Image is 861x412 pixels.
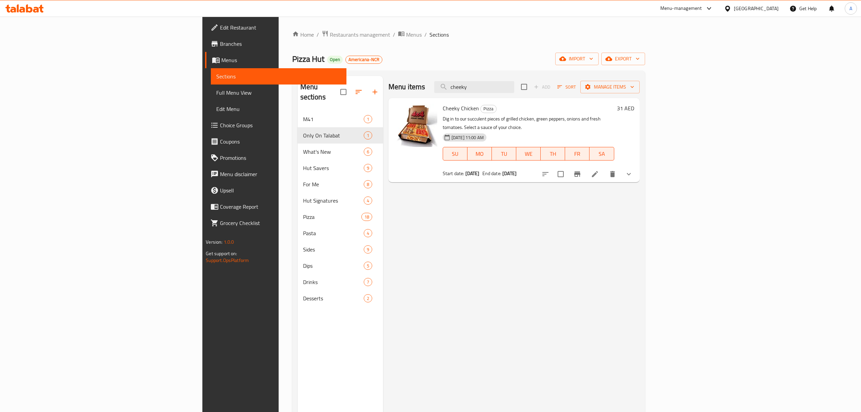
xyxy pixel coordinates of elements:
[211,101,346,117] a: Edit Menu
[346,57,382,62] span: Americana-NCR
[482,169,501,178] span: End date:
[364,294,372,302] div: items
[224,238,234,246] span: 1.0.0
[205,199,346,215] a: Coverage Report
[205,133,346,150] a: Coupons
[298,160,383,176] div: Hut Savers9
[393,31,395,39] li: /
[206,249,237,258] span: Get support on:
[465,169,480,178] b: [DATE]
[519,149,538,159] span: WE
[351,84,367,100] span: Sort sections
[220,40,341,48] span: Branches
[388,82,425,92] h2: Menu items
[298,258,383,274] div: Dips5
[531,82,553,92] span: Add item
[364,132,372,139] span: 1
[205,36,346,52] a: Branches
[303,229,364,237] span: Pasta
[206,256,249,265] a: Support.OpsPlatform
[211,68,346,85] a: Sections
[543,149,562,159] span: TH
[298,108,383,309] nav: Menu sections
[221,56,341,64] span: Menus
[364,263,372,269] span: 5
[660,4,702,13] div: Menu-management
[537,166,554,182] button: sort-choices
[429,31,449,39] span: Sections
[621,166,637,182] button: show more
[205,182,346,199] a: Upsell
[517,80,531,94] span: Select section
[216,105,341,113] span: Edit Menu
[443,115,614,132] p: Dig in to our succulent pieces of grilled chicken, green peppers, onions and fresh tomatoes. Sele...
[303,148,364,156] span: What's New
[303,131,364,139] span: Only On Talabat
[849,5,852,12] span: A
[470,149,489,159] span: MO
[481,105,496,113] span: Pizza
[555,53,599,65] button: import
[589,147,614,161] button: SA
[216,89,341,97] span: Full Menu View
[298,225,383,241] div: Pasta4
[364,115,372,123] div: items
[434,81,514,93] input: search
[541,147,565,161] button: TH
[205,215,346,231] a: Grocery Checklist
[298,274,383,290] div: Drinks7
[516,147,541,161] button: WE
[569,166,585,182] button: Branch-specific-item
[216,72,341,80] span: Sections
[220,121,341,129] span: Choice Groups
[443,103,479,113] span: Cheeky Chicken
[205,166,346,182] a: Menu disclaimer
[443,169,464,178] span: Start date:
[492,147,516,161] button: TU
[364,229,372,237] div: items
[303,213,361,221] span: Pizza
[303,164,364,172] span: Hut Savers
[322,30,390,39] a: Restaurants management
[303,262,364,270] span: Dips
[446,149,465,159] span: SU
[298,111,383,127] div: M411
[303,180,364,188] span: For Me
[364,278,372,286] div: items
[364,148,372,156] div: items
[364,245,372,254] div: items
[205,19,346,36] a: Edit Restaurant
[211,85,346,101] a: Full Menu View
[398,30,422,39] a: Menus
[205,52,346,68] a: Menus
[449,134,486,141] span: [DATE] 11:00 AM
[361,213,372,221] div: items
[303,196,364,205] span: Hut Signatures
[586,83,634,91] span: Manage items
[364,196,372,205] div: items
[336,85,351,99] span: Select all sections
[330,31,390,39] span: Restaurants management
[298,144,383,160] div: What's New6
[220,23,341,32] span: Edit Restaurant
[406,31,422,39] span: Menus
[592,149,611,159] span: SA
[565,147,589,161] button: FR
[303,278,364,286] span: Drinks
[607,55,640,63] span: export
[220,186,341,194] span: Upsell
[220,154,341,162] span: Promotions
[220,170,341,178] span: Menu disclaimer
[364,181,372,188] span: 8
[734,5,779,12] div: [GEOGRAPHIC_DATA]
[617,104,634,113] h6: 31 AED
[205,117,346,133] a: Choice Groups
